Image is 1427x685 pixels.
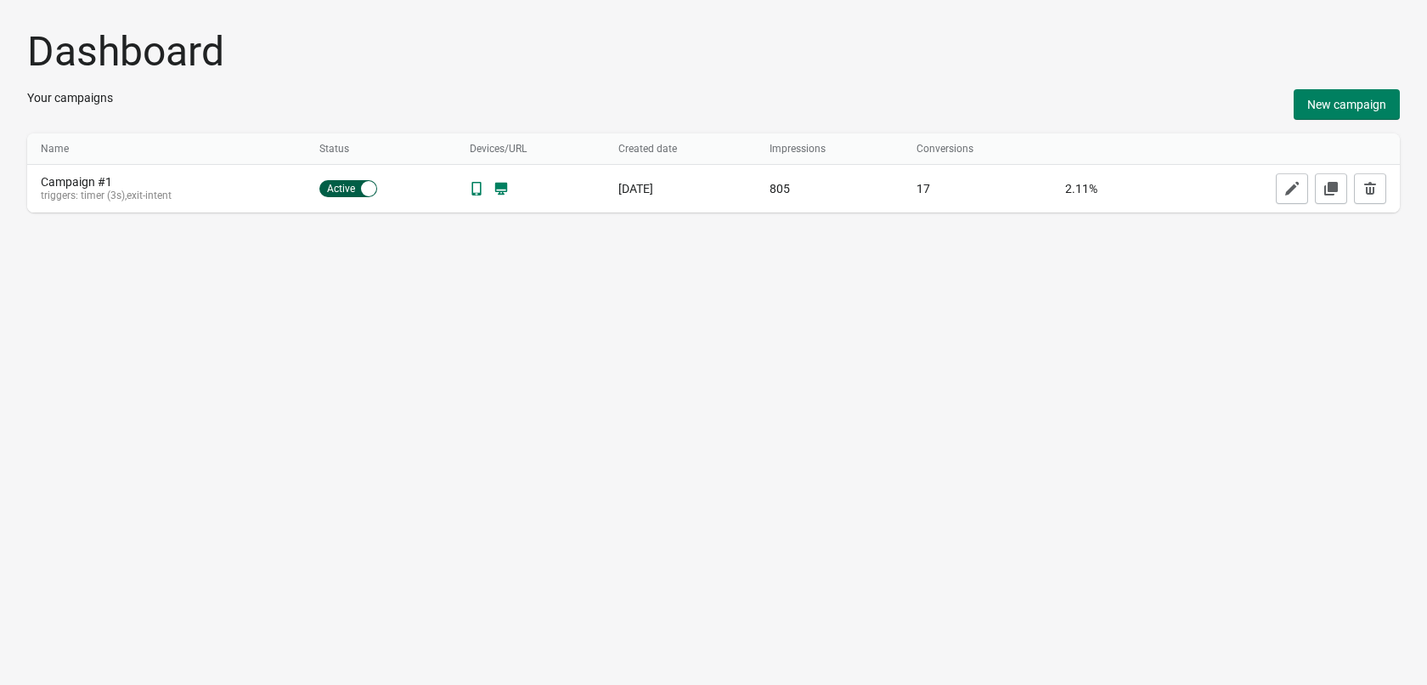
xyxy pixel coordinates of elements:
[1052,165,1157,213] td: 2.11%
[903,133,1052,165] th: Conversions
[618,180,742,197] div: [DATE]
[770,180,889,197] div: 805
[756,133,903,165] th: Impressions
[41,190,166,201] div: triggers: timer (3s),exit-intent
[1307,98,1386,111] span: New campaign
[27,133,306,165] th: Name
[27,27,1400,76] h1: Dashboard
[917,180,1038,197] div: 17
[456,133,605,165] th: Devices/URL
[306,133,456,165] th: Status
[27,89,113,120] div: Your campaigns
[605,133,756,165] th: Created date
[41,175,166,190] div: Campaign #1
[1294,89,1400,120] button: New campaign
